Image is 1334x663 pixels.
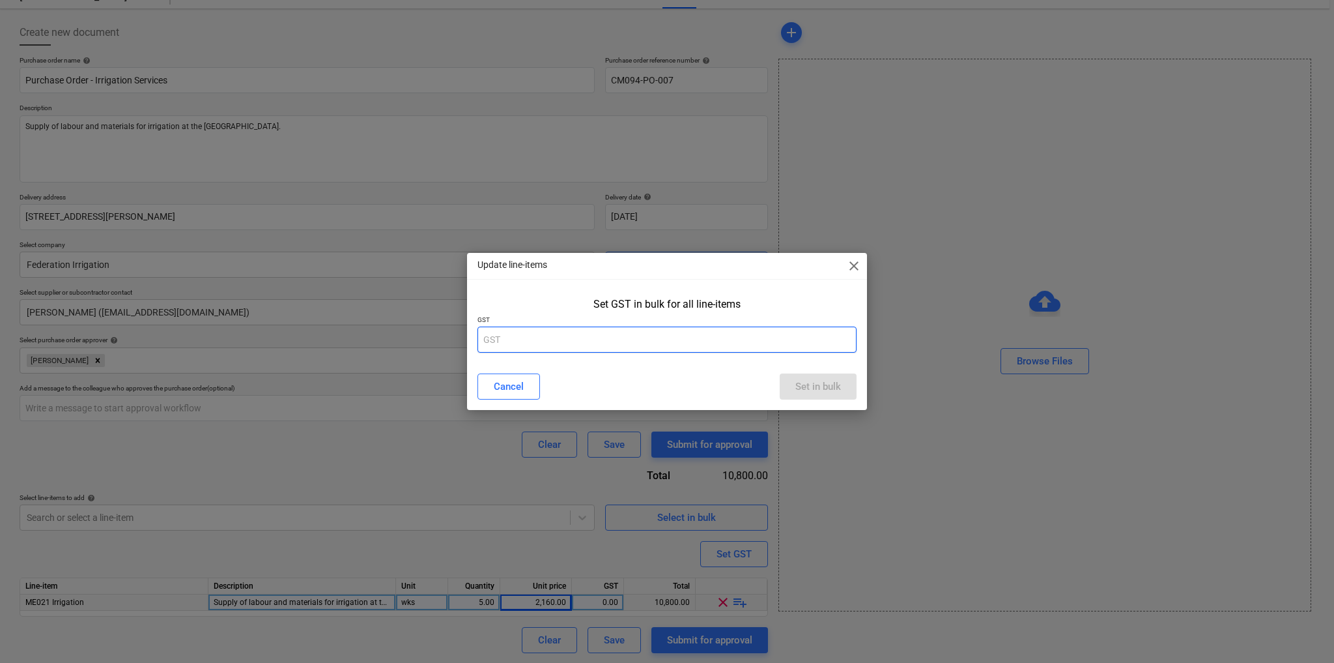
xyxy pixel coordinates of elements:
button: Cancel [477,374,540,400]
span: close [846,258,862,274]
p: Update line-items [477,258,547,272]
div: Set GST in bulk for all line-items [593,298,741,310]
div: Cancel [494,378,524,395]
p: GST [477,316,857,327]
input: GST [477,327,857,353]
iframe: Chat Widget [1269,600,1334,663]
